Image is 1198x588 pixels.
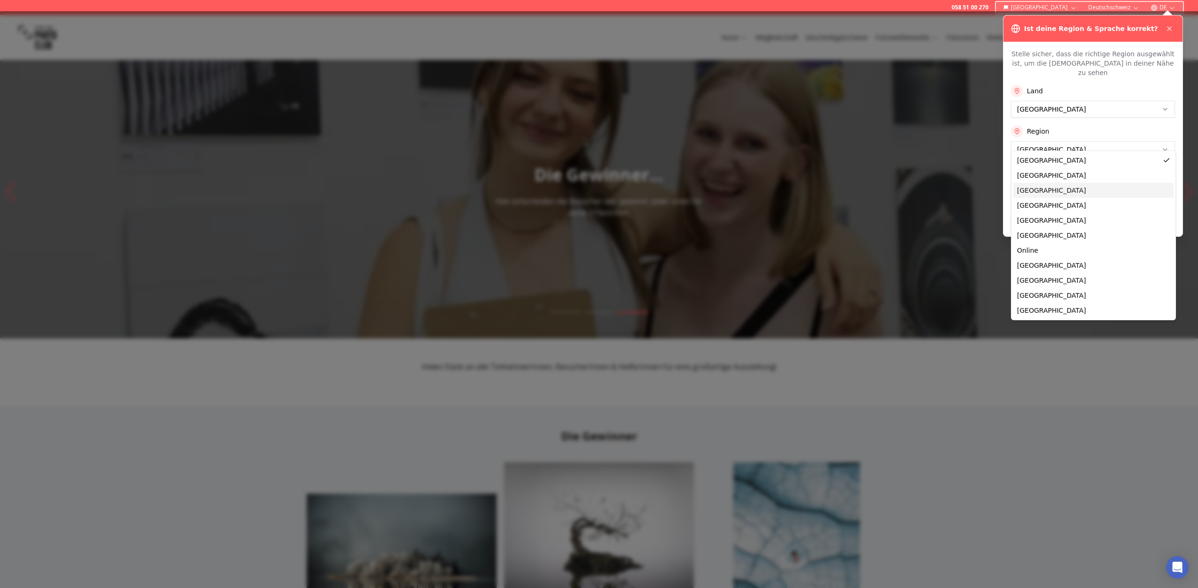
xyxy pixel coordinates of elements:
span: [GEOGRAPHIC_DATA] [1017,232,1086,239]
span: [GEOGRAPHIC_DATA] [1017,187,1086,194]
span: [GEOGRAPHIC_DATA] [1017,157,1086,164]
span: Online [1017,247,1038,254]
span: [GEOGRAPHIC_DATA] [1017,202,1086,209]
span: [GEOGRAPHIC_DATA] [1017,307,1086,314]
span: [GEOGRAPHIC_DATA] [1017,217,1086,224]
span: [GEOGRAPHIC_DATA] [1017,262,1086,269]
span: [GEOGRAPHIC_DATA] [1017,292,1086,299]
span: [GEOGRAPHIC_DATA] [1017,172,1086,179]
span: [GEOGRAPHIC_DATA] [1017,277,1086,284]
